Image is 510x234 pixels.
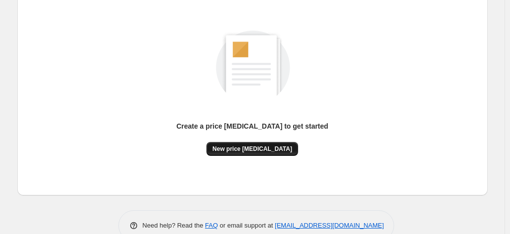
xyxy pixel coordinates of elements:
[218,222,275,229] span: or email support at
[176,121,328,131] p: Create a price [MEDICAL_DATA] to get started
[206,142,298,156] button: New price [MEDICAL_DATA]
[212,145,292,153] span: New price [MEDICAL_DATA]
[275,222,384,229] a: [EMAIL_ADDRESS][DOMAIN_NAME]
[143,222,205,229] span: Need help? Read the
[205,222,218,229] a: FAQ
